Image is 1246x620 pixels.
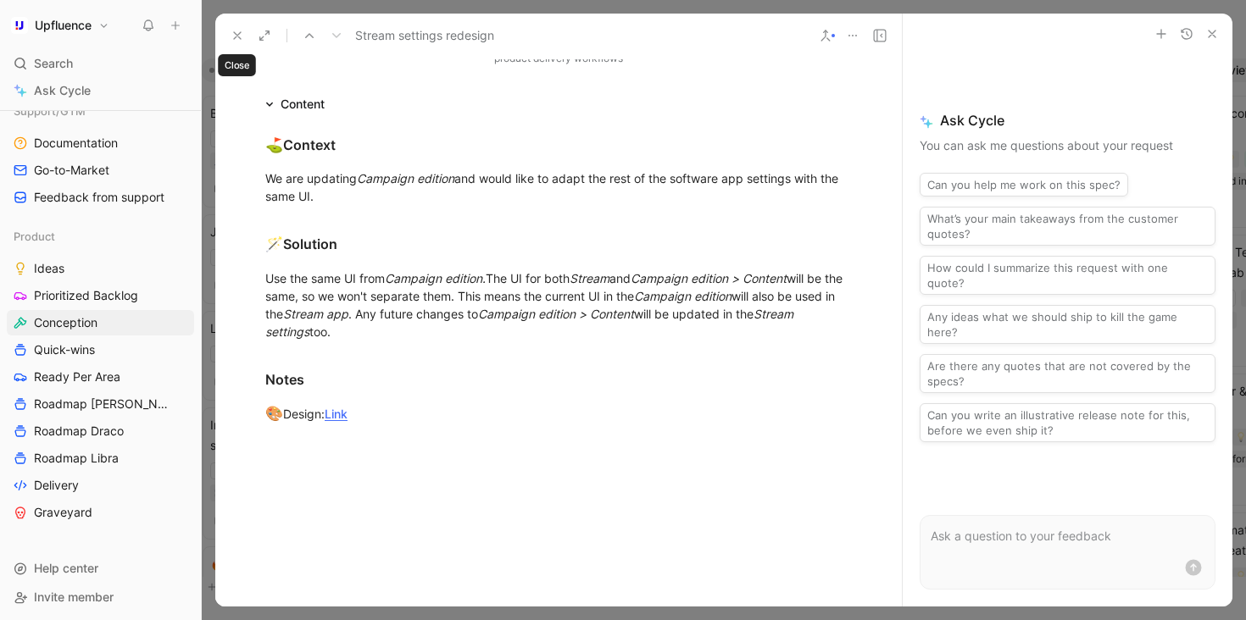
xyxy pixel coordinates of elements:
span: Roadmap [PERSON_NAME] [34,396,172,412]
span: Roadmap Draco [34,423,124,440]
button: Can you help me work on this spec? [920,173,1128,197]
div: Search [7,51,194,76]
span: Search [34,53,73,74]
a: Graveyard [7,500,194,525]
span: Stream settings redesign [355,25,494,46]
button: What’s your main takeaways from the customer quotes? [920,207,1215,246]
a: Conception [7,310,194,335]
em: Stream settings [265,307,797,339]
button: Any ideas what we should ship to kill the game here? [920,305,1215,344]
span: Documentation [34,135,118,152]
span: Feedback from support [34,189,164,206]
em: Stream app [283,307,348,321]
p: You can ask me questions about your request [920,136,1215,156]
span: Delivery [34,477,79,494]
span: ⛳ [265,136,283,153]
div: Content [281,94,325,114]
em: Campaign edition [634,289,731,303]
em: Stream [570,271,609,285]
a: Feedback from support [7,185,194,210]
div: Product [7,224,194,249]
span: Graveyard [34,504,92,521]
div: Content [259,94,331,114]
img: Upfluence [11,17,28,34]
button: UpfluenceUpfluence [7,14,114,37]
div: Help center [7,556,194,581]
div: Support/GTMDocumentationGo-to-MarketFeedback from support [7,98,194,210]
a: Documentation [7,130,194,156]
a: Go-to-Market [7,158,194,183]
span: Support/GTM [14,102,86,119]
span: Quick-wins [34,341,95,358]
div: Context [265,135,852,157]
span: Help center [34,561,98,575]
span: Product [14,228,55,245]
button: Can you write an illustrative release note for this, before we even ship it? [920,403,1215,442]
div: Design: [265,403,852,425]
span: Ask Cycle [34,80,91,101]
em: Campaign edition > Content [478,307,634,321]
a: Roadmap [PERSON_NAME] [7,391,194,417]
em: Campaign edition [357,171,454,185]
a: Roadmap Libra [7,446,194,471]
a: Link [325,407,348,421]
div: Solution [265,234,852,256]
a: Ask Cycle [7,78,194,103]
button: Are there any quotes that are not covered by the specs? [920,354,1215,393]
a: Delivery [7,473,194,498]
div: Close [218,54,255,76]
span: Prioritized Backlog [34,287,138,304]
a: Quick-wins [7,337,194,363]
span: Ideas [34,260,64,277]
div: Invite member [7,584,194,610]
span: Roadmap Libra [34,450,119,467]
div: Notes [265,369,852,390]
span: Conception [34,314,97,331]
a: Ideas [7,256,194,281]
span: 🪄 [265,235,283,252]
span: Ready Per Area [34,368,120,385]
div: ProductIdeasPrioritized BacklogConceptionQuick-winsReady Per AreaRoadmap [PERSON_NAME]Roadmap Dra... [7,224,194,525]
span: 🎨 [265,405,283,422]
a: Ready Per Area [7,364,194,390]
div: Use the same UI from The UI for both and will be the same, so we won't separate them. This means ... [265,269,852,340]
div: We are updating and would like to adapt the rest of the software app settings with the same UI. [265,169,852,205]
h1: Upfluence [35,18,92,33]
div: Support/GTM [7,98,194,124]
a: Roadmap Draco [7,418,194,444]
a: Prioritized Backlog [7,283,194,308]
em: Campaign edition > Content [631,271,787,285]
button: How could I summarize this request with one quote? [920,256,1215,295]
span: Ask Cycle [920,110,1215,130]
span: Go-to-Market [34,162,109,179]
em: Campaign edition. [385,271,486,285]
span: Invite member [34,590,114,604]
